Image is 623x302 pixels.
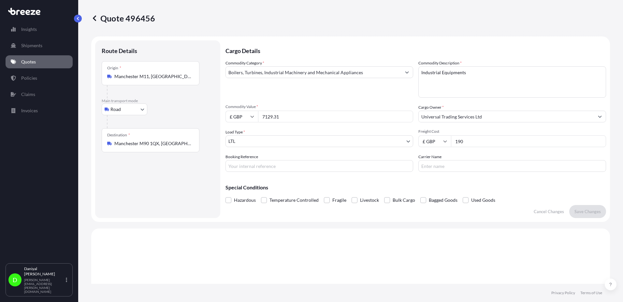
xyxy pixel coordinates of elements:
[21,26,37,33] p: Insights
[114,73,191,80] input: Origin
[569,205,606,218] button: Save Changes
[102,103,147,115] button: Select transport
[107,65,121,71] div: Origin
[580,290,602,295] a: Terms of Use
[24,278,65,294] p: [PERSON_NAME][EMAIL_ADDRESS][PERSON_NAME][DOMAIN_NAME]
[107,132,130,138] div: Destination
[534,208,564,215] p: Cancel Changes
[471,195,495,205] span: Used Goods
[6,23,73,36] a: Insights
[234,195,256,205] span: Hazardous
[574,208,601,215] p: Save Changes
[269,195,319,205] span: Temperature Controlled
[225,160,413,172] input: Your internal reference
[13,277,17,283] span: D
[418,154,442,160] label: Carrier Name
[21,42,42,49] p: Shipments
[225,135,413,147] button: LTL
[114,140,191,147] input: Destination
[594,111,606,122] button: Show suggestions
[393,195,415,205] span: Bulk Cargo
[418,129,606,134] span: Freight Cost
[226,66,401,78] input: Select a commodity type
[529,205,569,218] button: Cancel Changes
[6,104,73,117] a: Invoices
[225,40,606,60] p: Cargo Details
[21,75,37,81] p: Policies
[102,98,214,103] p: Main transport mode
[429,195,457,205] span: Bagged Goods
[332,195,346,205] span: Fragile
[418,160,606,172] input: Enter name
[21,59,36,65] p: Quotes
[225,185,606,190] p: Special Conditions
[24,266,65,277] p: Daniyal [PERSON_NAME]
[21,91,35,98] p: Claims
[551,290,575,295] a: Privacy Policy
[418,104,444,111] label: Cargo Owner
[225,129,245,135] span: Load Type
[91,13,155,23] p: Quote 496456
[102,47,137,55] p: Route Details
[6,88,73,101] a: Claims
[360,195,379,205] span: Livestock
[21,107,38,114] p: Invoices
[418,66,606,98] textarea: Industrial Equipments
[225,60,264,66] label: Commodity Category
[418,60,462,66] label: Commodity Description
[401,66,413,78] button: Show suggestions
[451,135,606,147] input: Enter amount
[258,111,413,122] input: Type amount
[6,55,73,68] a: Quotes
[228,138,235,144] span: LTL
[225,104,413,109] span: Commodity Value
[419,111,594,122] input: Full name
[6,39,73,52] a: Shipments
[110,106,121,113] span: Road
[225,154,258,160] label: Booking Reference
[6,72,73,85] a: Policies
